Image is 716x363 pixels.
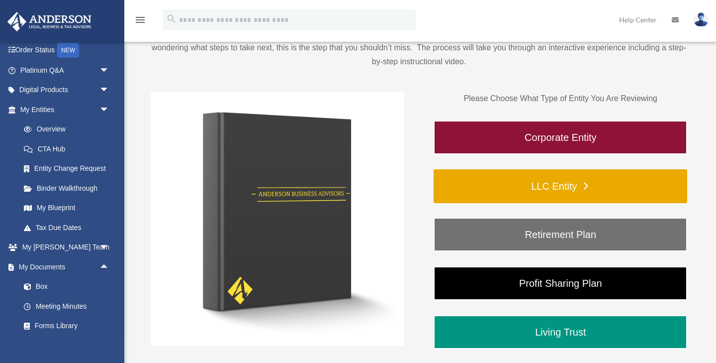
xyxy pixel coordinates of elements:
[134,17,146,26] a: menu
[14,296,124,316] a: Meeting Minutes
[434,169,687,203] a: LLC Entity
[7,80,124,100] a: Digital Productsarrow_drop_down
[434,92,687,106] p: Please Choose What Type of Entity You Are Reviewing
[7,100,124,120] a: My Entitiesarrow_drop_down
[14,178,119,198] a: Binder Walkthrough
[7,40,124,61] a: Order StatusNEW
[4,12,94,31] img: Anderson Advisors Platinum Portal
[99,257,119,277] span: arrow_drop_up
[99,80,119,101] span: arrow_drop_down
[14,218,124,238] a: Tax Due Dates
[7,238,124,257] a: My [PERSON_NAME] Teamarrow_drop_down
[434,218,687,251] a: Retirement Plan
[99,100,119,120] span: arrow_drop_down
[434,121,687,154] a: Corporate Entity
[694,12,709,27] img: User Pic
[434,315,687,349] a: Living Trust
[14,198,124,218] a: My Blueprint
[151,27,688,69] p: Congratulations on creating your new entity. Please follow the link below to gain exclusive acces...
[99,60,119,81] span: arrow_drop_down
[134,14,146,26] i: menu
[14,277,124,297] a: Box
[7,257,124,277] a: My Documentsarrow_drop_up
[99,238,119,258] span: arrow_drop_down
[14,120,124,139] a: Overview
[7,60,124,80] a: Platinum Q&Aarrow_drop_down
[57,43,79,58] div: NEW
[14,139,124,159] a: CTA Hub
[14,316,124,336] a: Forms Library
[434,266,687,300] a: Profit Sharing Plan
[14,159,124,179] a: Entity Change Request
[166,13,177,24] i: search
